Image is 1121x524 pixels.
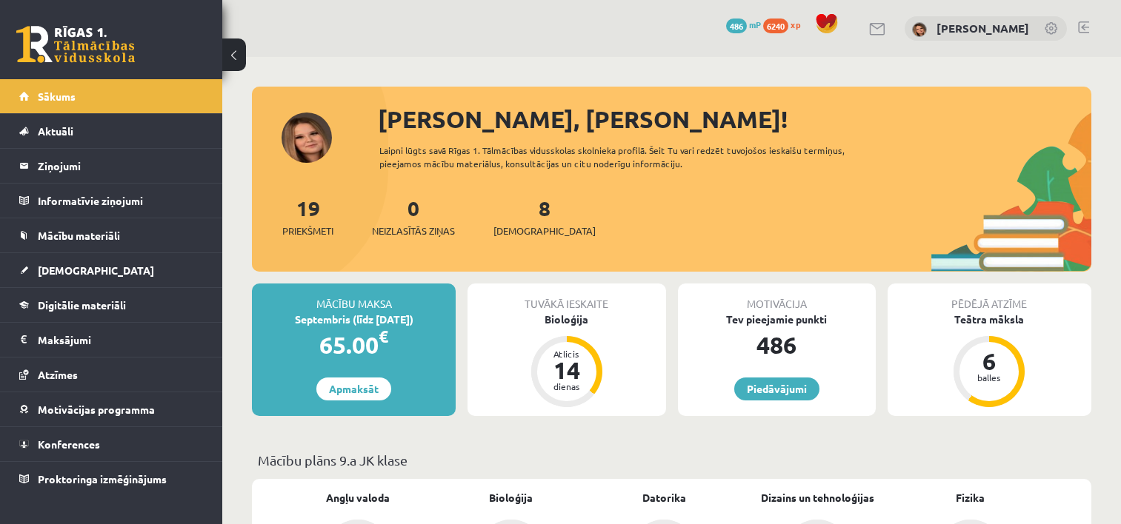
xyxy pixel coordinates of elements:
[252,327,456,363] div: 65.00
[38,229,120,242] span: Mācību materiāli
[956,490,985,505] a: Fizika
[378,101,1091,137] div: [PERSON_NAME], [PERSON_NAME]!
[493,195,596,238] a: 8[DEMOGRAPHIC_DATA]
[19,392,204,426] a: Motivācijas programma
[545,358,589,382] div: 14
[761,490,874,505] a: Dizains un tehnoloģijas
[38,184,204,218] legend: Informatīvie ziņojumi
[888,283,1091,312] div: Pēdējā atzīme
[749,19,761,30] span: mP
[489,490,533,505] a: Bioloģija
[372,224,455,238] span: Neizlasītās ziņas
[19,79,204,113] a: Sākums
[38,437,100,451] span: Konferences
[19,149,204,183] a: Ziņojumi
[468,283,665,312] div: Tuvākā ieskaite
[493,224,596,238] span: [DEMOGRAPHIC_DATA]
[38,323,204,357] legend: Maksājumi
[252,312,456,327] div: Septembris (līdz [DATE])
[38,298,126,312] span: Digitālie materiāli
[19,462,204,496] a: Proktoringa izmēģinājums
[678,327,876,363] div: 486
[38,149,204,183] legend: Ziņojumi
[642,490,686,505] a: Datorika
[19,323,204,357] a: Maksājumi
[16,26,135,63] a: Rīgas 1. Tālmācības vidusskola
[763,19,788,33] span: 6240
[726,19,747,33] span: 486
[678,312,876,327] div: Tev pieejamie punkti
[763,19,808,30] a: 6240 xp
[726,19,761,30] a: 486 mP
[19,288,204,322] a: Digitālie materiāli
[38,90,76,103] span: Sākums
[734,377,819,400] a: Piedāvājumi
[379,326,388,347] span: €
[282,195,333,238] a: 19Priekšmeti
[678,283,876,312] div: Motivācija
[912,22,927,37] img: Kendija Anete Kraukle
[252,283,456,312] div: Mācību maksa
[545,382,589,391] div: dienas
[19,218,204,252] a: Mācību materiāli
[379,144,883,170] div: Laipni lūgts savā Rīgas 1. Tālmācības vidusskolas skolnieka profilā. Šeit Tu vari redzēt tuvojošo...
[372,195,455,238] a: 0Neizlasītās ziņas
[967,373,1011,382] div: balles
[19,114,204,148] a: Aktuāli
[468,312,665,327] div: Bioloģija
[258,450,1085,470] p: Mācību plāns 9.a JK klase
[38,403,155,416] span: Motivācijas programma
[38,368,78,381] span: Atzīmes
[19,357,204,392] a: Atzīmes
[545,349,589,358] div: Atlicis
[19,427,204,461] a: Konferences
[19,253,204,287] a: [DEMOGRAPHIC_DATA]
[888,312,1091,327] div: Teātra māksla
[967,349,1011,373] div: 6
[937,21,1029,36] a: [PERSON_NAME]
[316,377,391,400] a: Apmaksāt
[282,224,333,238] span: Priekšmeti
[38,124,73,138] span: Aktuāli
[38,263,154,277] span: [DEMOGRAPHIC_DATA]
[468,312,665,409] a: Bioloģija Atlicis 14 dienas
[326,490,390,505] a: Angļu valoda
[38,472,167,486] span: Proktoringa izmēģinājums
[19,184,204,218] a: Informatīvie ziņojumi
[888,312,1091,409] a: Teātra māksla 6 balles
[791,19,800,30] span: xp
